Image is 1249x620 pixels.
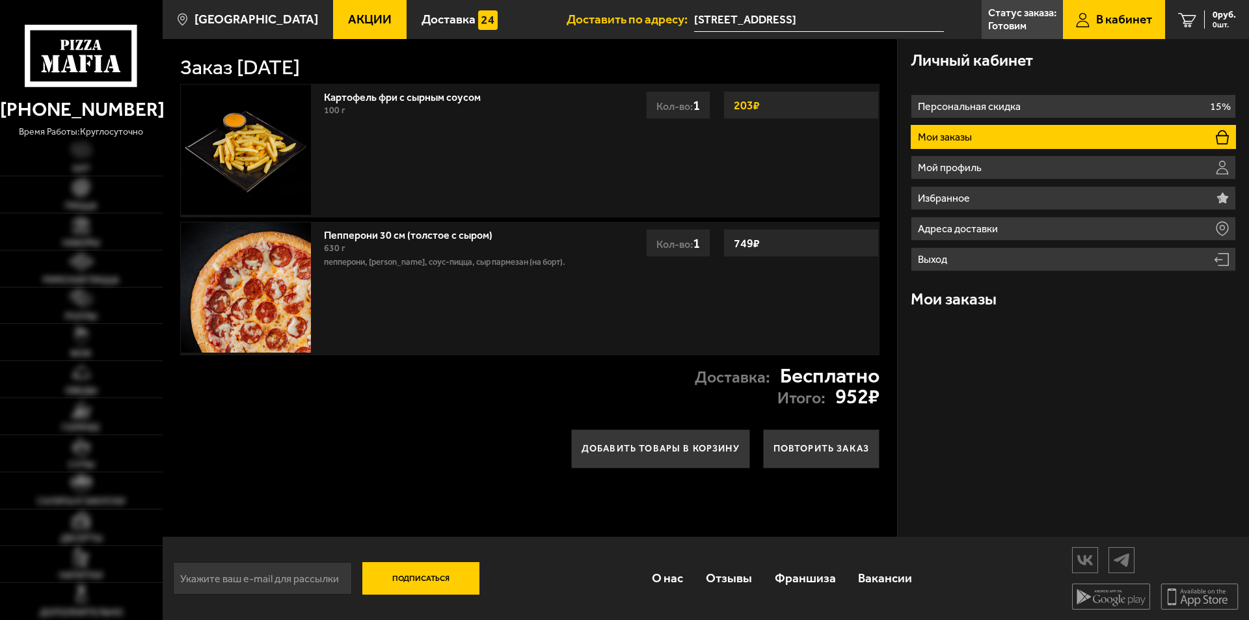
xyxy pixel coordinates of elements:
[348,13,392,25] span: Акции
[195,13,318,25] span: [GEOGRAPHIC_DATA]
[72,165,90,174] span: Хит
[1213,21,1236,29] span: 0 шт.
[695,369,770,385] p: Доставка:
[911,52,1033,68] h3: Личный кабинет
[65,386,97,396] span: Обеды
[731,231,763,256] strong: 749 ₽
[918,254,950,265] p: Выход
[567,13,694,25] span: Доставить по адресу:
[173,562,352,595] input: Укажите ваш e-mail для рассылки
[62,239,100,248] span: Наборы
[694,8,944,32] span: Россия, Санкт-Петербург, Витебский проспект, 49к1
[988,21,1027,31] p: Готовим
[641,557,695,599] a: О нас
[777,390,826,406] p: Итого:
[918,101,1024,112] p: Персональная скидка
[918,163,985,173] p: Мой профиль
[731,93,763,118] strong: 203 ₽
[918,132,975,142] p: Мои заказы
[324,225,505,241] a: Пепперони 30 см (толстое с сыром)
[59,571,103,580] span: Напитки
[65,202,97,211] span: Пицца
[646,229,710,257] div: Кол-во:
[60,534,102,543] span: Десерты
[62,424,100,433] span: Горячее
[694,8,944,32] input: Ваш адрес доставки
[478,10,498,30] img: 15daf4d41897b9f0e9f617042186c801.svg
[324,87,494,103] a: Картофель фри с сырным соусом
[835,386,880,407] strong: 952 ₽
[646,91,710,119] div: Кол-во:
[693,97,700,113] span: 1
[40,608,123,617] span: Дополнительно
[918,193,973,204] p: Избранное
[324,243,345,254] span: 630 г
[37,497,125,506] span: Салаты и закуски
[763,557,847,599] a: Франшиза
[1096,13,1152,25] span: В кабинет
[988,8,1056,18] p: Статус заказа:
[180,57,300,77] h1: Заказ [DATE]
[847,557,924,599] a: Вакансии
[70,349,92,358] span: WOK
[324,105,345,116] span: 100 г
[571,429,750,468] button: Добавить товары в корзину
[1210,101,1231,112] p: 15%
[1073,548,1097,571] img: vk
[693,235,700,251] span: 1
[1109,548,1134,571] img: tg
[695,557,764,599] a: Отзывы
[65,312,97,321] span: Роллы
[1213,10,1236,20] span: 0 руб.
[324,256,609,269] p: пепперони, [PERSON_NAME], соус-пицца, сыр пармезан (на борт).
[362,562,479,595] button: Подписаться
[422,13,476,25] span: Доставка
[763,429,880,468] button: Повторить заказ
[68,461,94,470] span: Супы
[43,276,119,285] span: Римская пицца
[780,365,880,386] strong: Бесплатно
[911,291,997,307] h3: Мои заказы
[918,224,1001,234] p: Адреса доставки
